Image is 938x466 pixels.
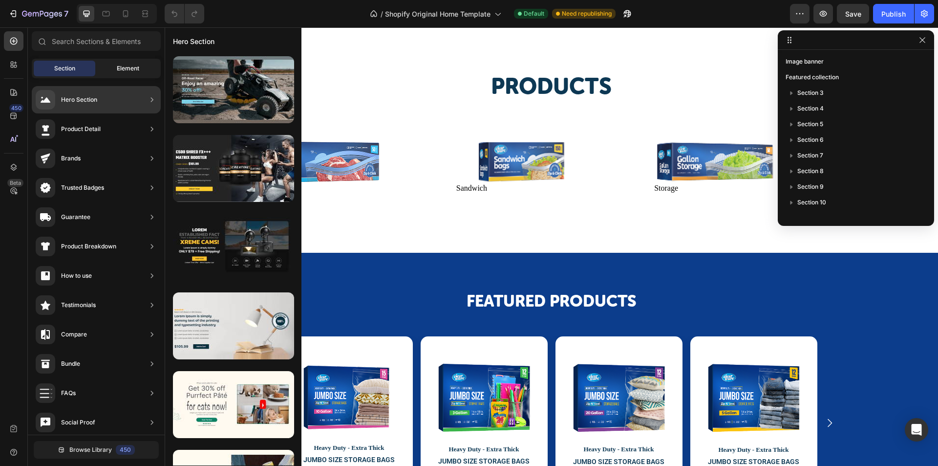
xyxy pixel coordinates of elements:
div: Guarantee [61,212,90,222]
div: Compare [61,330,87,339]
div: Open Intercom Messenger [905,418,928,442]
h3: JUMBO SIZE STORAGE BAGS [403,429,506,444]
div: Product Breakdown [61,242,116,251]
button: Browse Library450 [34,441,159,459]
div: Social Proof [61,418,95,427]
img: Freezer Product [490,114,610,155]
span: Save [845,10,861,18]
span: Default [524,9,544,18]
img: Freezer Product [292,114,412,155]
span: Section 11 [797,213,825,223]
span: Featured collection [786,72,839,82]
button: Publish [873,4,914,23]
span: Element [117,64,139,73]
div: FAQs [61,388,76,398]
span: Browse Library [69,445,112,454]
span: Section 10 [797,198,826,207]
div: Publish [881,9,906,19]
div: Hero Section [61,95,97,105]
div: Product Detail [61,124,101,134]
p: 7 [64,8,68,20]
button: Carousel Back Arrow [95,382,123,409]
p: Sandwich [292,155,482,167]
div: Testimonials [61,300,96,310]
button: 7 [4,4,73,23]
button: Save [837,4,869,23]
h3: JUMBO SIZE STORAGE BAGS [133,427,236,442]
div: Brands [61,154,81,163]
h3: JUMBO SIZE STORAGE BAGS [268,429,371,444]
img: Jumbo Storage Bags [273,336,366,405]
div: Undo/Redo [165,4,204,23]
span: / [381,9,383,19]
span: Section 3 [797,88,824,98]
span: Need republishing [562,9,612,18]
input: Search Sections & Elements [32,31,161,51]
p: Heavy Duty - Extra Thick [133,416,236,425]
span: Shopify Original Home Template [385,9,490,19]
p: Storage [490,155,680,167]
div: Trusted Badges [61,183,104,193]
p: Heavy Duty - Extra Thick [538,418,640,427]
span: Section 5 [797,119,823,129]
button: Carousel Next Arrow [651,382,679,409]
span: Section 8 [797,166,824,176]
h3: JUMBO SIZE STORAGE BAGS [538,429,640,444]
iframe: Design area [165,27,938,466]
div: How to use [61,271,92,281]
p: Heavy Duty - Extra Thick [268,417,371,427]
img: Jumbo Storage Bags [543,336,636,405]
span: Section 4 [797,104,824,113]
span: Image banner [786,57,824,67]
img: Jumbo Storage Bags [408,336,501,405]
img: Jumbo Storage Bags [138,336,226,403]
div: 450 [9,104,23,112]
span: Section [54,64,75,73]
div: 450 [116,445,135,455]
span: Section 6 [797,135,824,145]
div: Beta [7,179,23,187]
p: Heavy Duty - Extra Thick [403,417,506,427]
span: Section 7 [797,151,823,160]
h2: Featured Products [102,263,672,286]
span: Section 9 [797,182,824,192]
div: Bundle [61,359,80,369]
